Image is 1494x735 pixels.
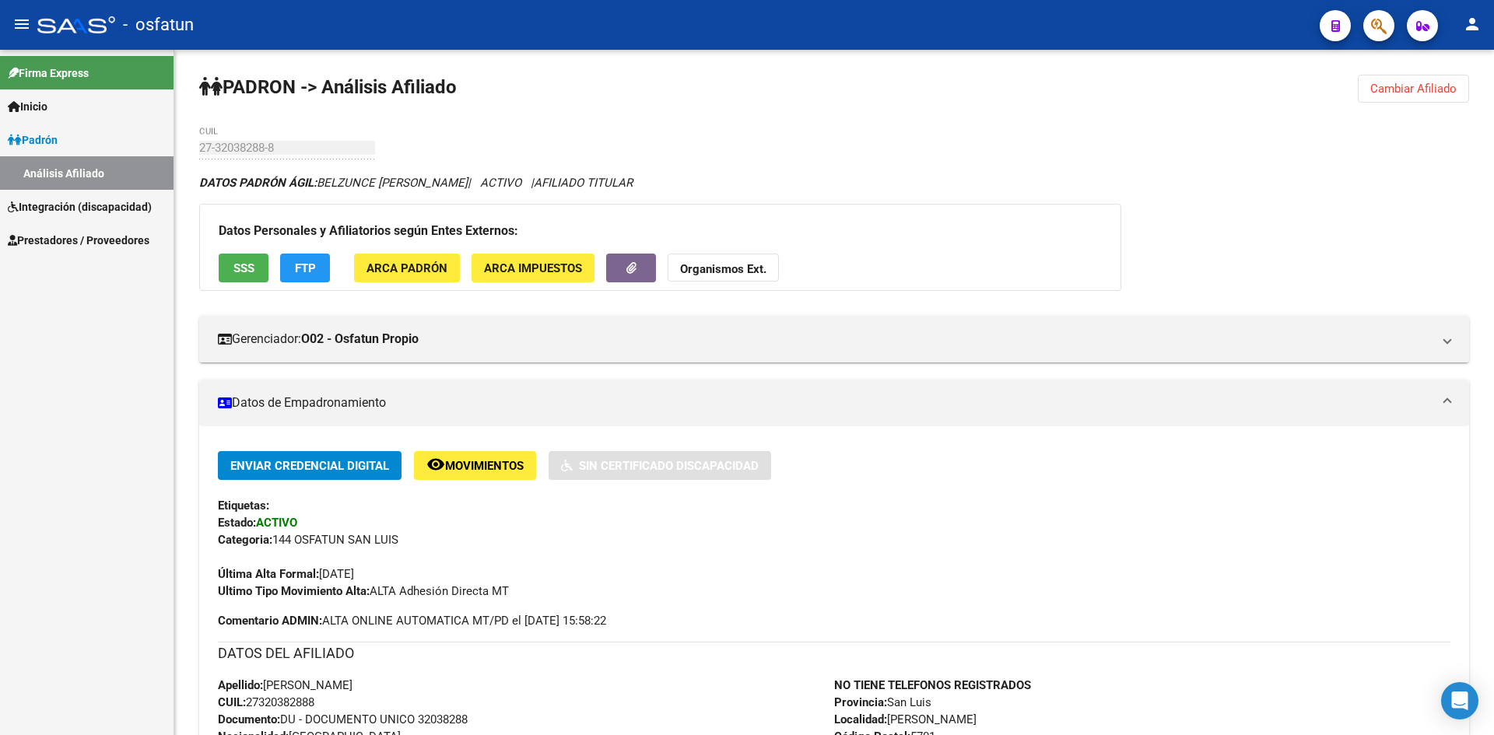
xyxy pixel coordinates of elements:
span: ALTA Adhesión Directa MT [218,584,509,598]
span: [DATE] [218,567,354,581]
button: FTP [280,254,330,282]
mat-icon: remove_red_eye [426,455,445,474]
strong: Localidad: [834,712,887,726]
span: Sin Certificado Discapacidad [579,459,759,473]
strong: CUIL: [218,695,246,709]
div: Open Intercom Messenger [1441,682,1478,719]
strong: PADRON -> Análisis Afiliado [199,76,457,98]
i: | ACTIVO | [199,176,633,190]
strong: Categoria: [218,533,272,547]
span: BELZUNCE [PERSON_NAME] [199,176,468,190]
span: SSS [233,261,254,275]
strong: Documento: [218,712,280,726]
span: DU - DOCUMENTO UNICO 32038288 [218,712,468,726]
span: Prestadores / Proveedores [8,232,149,249]
h3: Datos Personales y Afiliatorios según Entes Externos: [219,220,1102,242]
mat-expansion-panel-header: Gerenciador:O02 - Osfatun Propio [199,316,1469,362]
button: Enviar Credencial Digital [218,451,402,480]
h3: DATOS DEL AFILIADO [218,642,1450,664]
button: Sin Certificado Discapacidad [549,451,771,480]
strong: Estado: [218,516,256,530]
strong: Etiquetas: [218,499,269,513]
span: [PERSON_NAME] [218,678,352,692]
mat-icon: person [1463,15,1482,33]
strong: DATOS PADRÓN ÁGIL: [199,176,317,190]
strong: Última Alta Formal: [218,567,319,581]
span: ALTA ONLINE AUTOMATICA MT/PD el [DATE] 15:58:22 [218,612,606,629]
button: Movimientos [414,451,536,480]
span: Firma Express [8,65,89,82]
mat-panel-title: Gerenciador: [218,331,1432,348]
span: ARCA Padrón [366,261,447,275]
span: AFILIADO TITULAR [534,176,633,190]
button: Organismos Ext. [668,254,779,282]
strong: O02 - Osfatun Propio [301,331,419,348]
span: Inicio [8,98,47,115]
span: Cambiar Afiliado [1370,82,1457,96]
strong: Apellido: [218,678,263,692]
mat-panel-title: Datos de Empadronamiento [218,394,1432,411]
mat-icon: menu [12,15,31,33]
strong: ACTIVO [256,516,297,530]
span: Movimientos [445,459,524,473]
span: - osfatun [123,8,194,42]
strong: Organismos Ext. [680,262,766,276]
span: San Luis [834,695,931,709]
button: SSS [219,254,268,282]
strong: Ultimo Tipo Movimiento Alta: [218,584,370,598]
span: Padrón [8,131,58,149]
span: [PERSON_NAME] [834,712,977,726]
span: FTP [295,261,316,275]
span: ARCA Impuestos [484,261,582,275]
strong: Comentario ADMIN: [218,614,322,628]
span: 27320382888 [218,695,314,709]
button: Cambiar Afiliado [1358,75,1469,103]
button: ARCA Padrón [354,254,460,282]
strong: Provincia: [834,695,887,709]
mat-expansion-panel-header: Datos de Empadronamiento [199,380,1469,426]
strong: NO TIENE TELEFONOS REGISTRADOS [834,678,1031,692]
span: Enviar Credencial Digital [230,459,389,473]
span: Integración (discapacidad) [8,198,152,215]
button: ARCA Impuestos [472,254,594,282]
div: 144 OSFATUN SAN LUIS [218,531,1450,548]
